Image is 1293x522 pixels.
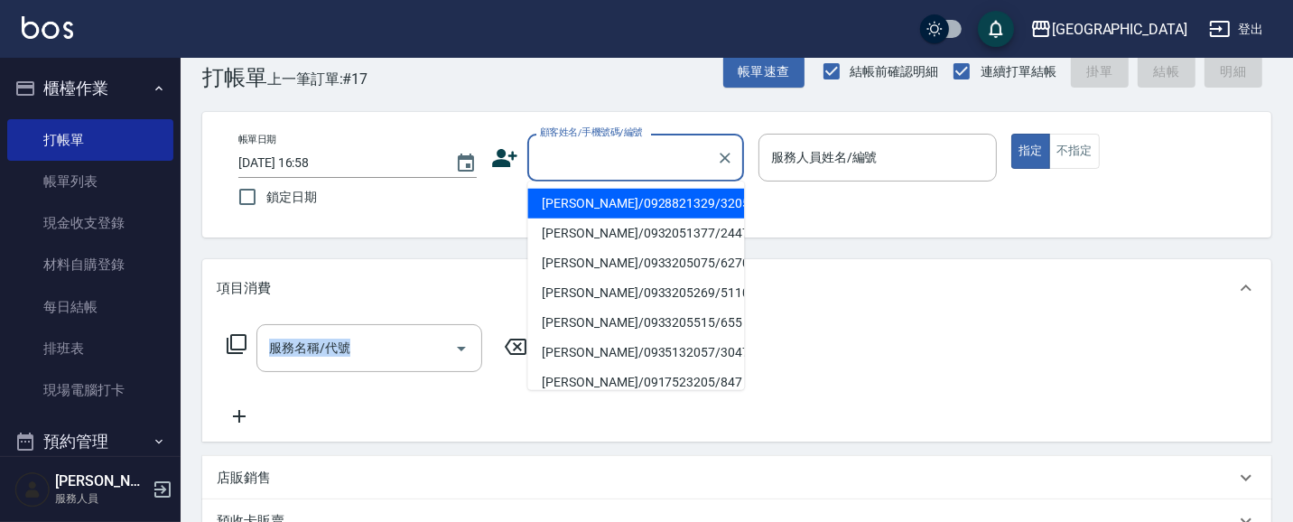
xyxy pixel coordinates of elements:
input: YYYY/MM/DD hh:mm [238,148,437,178]
a: 現場電腦打卡 [7,369,173,411]
a: 現金收支登錄 [7,202,173,244]
label: 顧客姓名/手機號碼/編號 [540,126,643,139]
div: [GEOGRAPHIC_DATA] [1052,18,1187,41]
li: [PERSON_NAME]/0928821329/3205 [527,189,744,219]
span: 連續打單結帳 [981,62,1056,81]
button: [GEOGRAPHIC_DATA] [1023,11,1195,48]
a: 帳單列表 [7,161,173,202]
li: [PERSON_NAME]/0933205269/5110 [527,278,744,308]
li: [PERSON_NAME]/0932051377/2447 [527,219,744,248]
button: Open [447,334,476,363]
label: 帳單日期 [238,133,276,146]
button: 指定 [1011,134,1050,169]
button: Choose date, selected date is 2025-08-22 [444,142,488,185]
a: 每日結帳 [7,286,173,328]
img: Person [14,471,51,508]
p: 服務人員 [55,490,147,507]
h5: [PERSON_NAME] [55,472,147,490]
h3: 打帳單 [202,65,267,90]
li: [PERSON_NAME]/0933205075/6270 [527,248,744,278]
span: 鎖定日期 [266,188,317,207]
li: [PERSON_NAME]/0933205515/655 [527,308,744,338]
p: 店販銷售 [217,469,271,488]
span: 結帳前確認明細 [851,62,939,81]
button: 不指定 [1049,134,1100,169]
button: save [978,11,1014,47]
button: 櫃檯作業 [7,65,173,112]
li: [PERSON_NAME]/0935132057/3047 [527,338,744,368]
span: 上一筆訂單:#17 [267,68,368,90]
button: 預約管理 [7,418,173,465]
button: 登出 [1202,13,1271,46]
li: [PERSON_NAME]/0917523205/847 [527,368,744,397]
img: Logo [22,16,73,39]
p: 項目消費 [217,279,271,298]
div: 項目消費 [202,259,1271,317]
button: Clear [712,145,738,171]
button: 帳單速查 [723,55,805,89]
a: 材料自購登錄 [7,244,173,285]
a: 排班表 [7,328,173,369]
div: 店販銷售 [202,456,1271,499]
a: 打帳單 [7,119,173,161]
